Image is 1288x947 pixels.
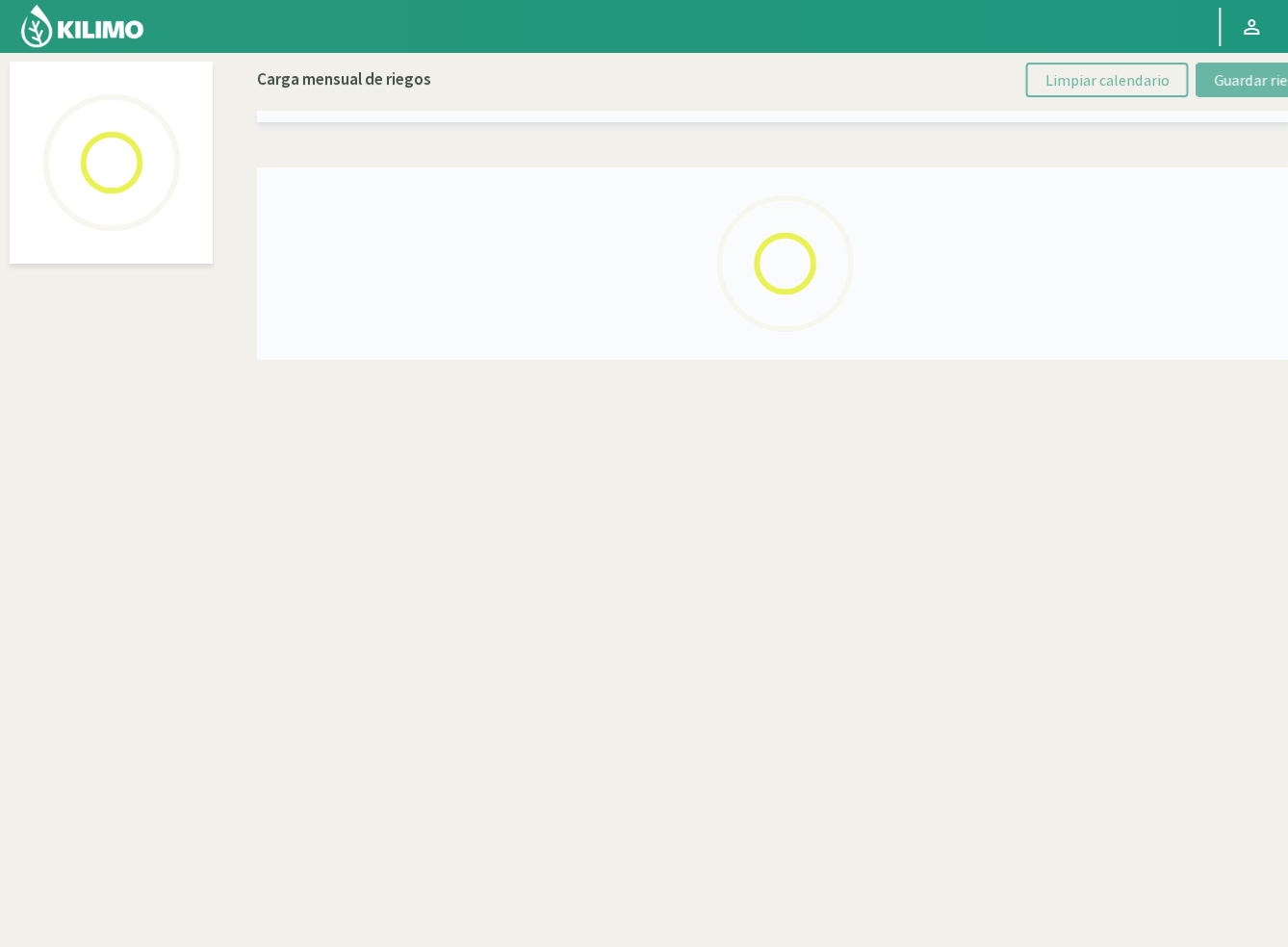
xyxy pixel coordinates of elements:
[257,67,431,92] p: Carga mensual de riegos
[1045,70,1170,90] span: Limpiar calendario
[689,167,882,360] img: Loading...
[15,66,208,259] img: Loading...
[1026,63,1189,97] button: Limpiar calendario
[19,3,145,49] img: Kilimo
